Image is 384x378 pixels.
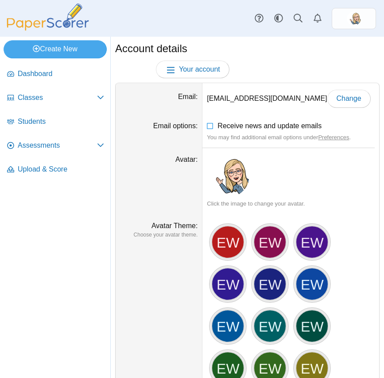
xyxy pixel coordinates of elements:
[327,90,371,107] a: Change
[18,93,97,103] span: Classes
[211,309,244,343] div: EW
[308,9,327,28] a: Alerts
[4,88,108,109] a: Classes
[4,40,107,58] a: Create New
[347,11,361,26] img: ps.zKYLFpFWctilUouI
[253,225,287,259] div: EW
[295,309,329,343] div: EW
[207,200,375,208] div: Click the image to change your avatar.
[347,11,361,26] span: Emily Wasley
[217,122,322,130] span: Receive news and update emails
[4,159,108,180] a: Upload & Score
[115,41,187,56] h1: Account details
[151,222,198,229] label: Avatar Theme
[18,141,97,150] span: Assessments
[295,225,329,259] div: EW
[202,83,379,114] dd: [EMAIL_ADDRESS][DOMAIN_NAME]
[207,155,249,197] img: ps.zKYLFpFWctilUouI
[4,24,92,32] a: PaperScorer
[211,267,244,301] div: EW
[4,4,92,31] img: PaperScorer
[156,61,229,78] button: Your account
[175,156,198,163] label: Avatar
[253,309,287,343] div: EW
[253,267,287,301] div: EW
[178,93,198,100] label: Email
[153,122,198,130] label: Email options
[295,267,329,301] div: EW
[120,231,198,239] dfn: Choose your avatar theme.
[18,164,104,174] span: Upload & Score
[4,135,108,157] a: Assessments
[4,111,108,133] a: Students
[318,134,349,141] a: Preferences
[179,65,220,73] span: Your account
[332,8,376,29] a: ps.zKYLFpFWctilUouI
[337,95,361,102] span: Change
[211,225,244,259] div: EW
[207,134,375,141] div: You may find additional email options under .
[18,117,104,126] span: Students
[4,64,108,85] a: Dashboard
[18,69,104,79] span: Dashboard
